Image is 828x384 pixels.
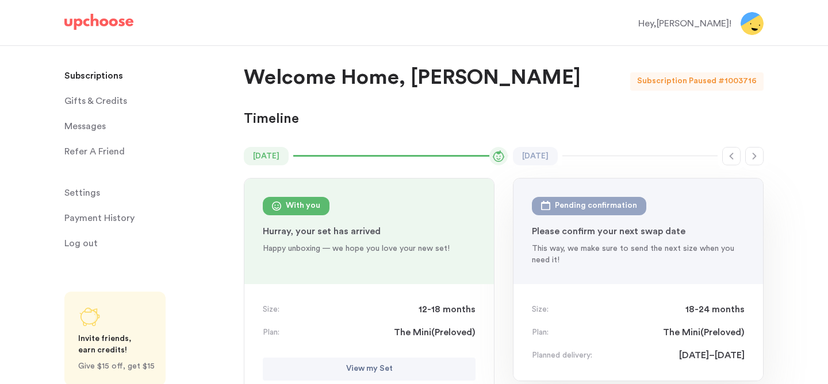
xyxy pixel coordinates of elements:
img: UpChoose [64,14,133,30]
p: Happy unboxing — we hope you love your new set! [263,243,476,254]
div: With you [286,199,320,213]
a: Payment History [64,207,230,230]
button: View my Set [263,358,476,381]
p: Welcome Home, [PERSON_NAME] [244,64,581,92]
span: 18-24 months [685,302,745,316]
p: Timeline [244,110,299,129]
p: Please confirm your next swap date [532,224,745,238]
p: This way, we make sure to send the next size when you need it! [532,243,745,266]
a: Messages [64,115,230,138]
span: Gifts & Credits [64,90,127,113]
div: # 1003716 [718,72,764,91]
a: Subscriptions [64,64,230,87]
a: Refer A Friend [64,140,230,163]
p: Size: [263,304,279,315]
span: Settings [64,181,100,204]
span: Log out [64,232,98,255]
p: Size: [532,304,549,315]
p: Planned delivery: [532,350,592,361]
p: Plan: [532,327,549,338]
a: Log out [64,232,230,255]
p: Refer A Friend [64,140,125,163]
div: Pending confirmation [555,199,637,213]
span: The Mini ( Preloved ) [663,325,745,339]
p: Plan: [263,327,279,338]
p: Payment History [64,207,135,230]
time: [DATE] [513,147,558,165]
span: The Mini ( Preloved ) [394,325,476,339]
time: [DATE] [244,147,289,165]
p: View my Set [346,362,393,376]
a: UpChoose [64,14,133,35]
span: Messages [64,115,106,138]
p: Hurray, your set has arrived [263,224,476,238]
div: Subscription Paused [630,72,718,91]
span: 12-18 months [419,302,476,316]
span: [DATE]–[DATE] [679,348,745,362]
p: Subscriptions [64,64,123,87]
div: Hey, [PERSON_NAME] ! [638,17,731,30]
a: Gifts & Credits [64,90,230,113]
a: Settings [64,181,230,204]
